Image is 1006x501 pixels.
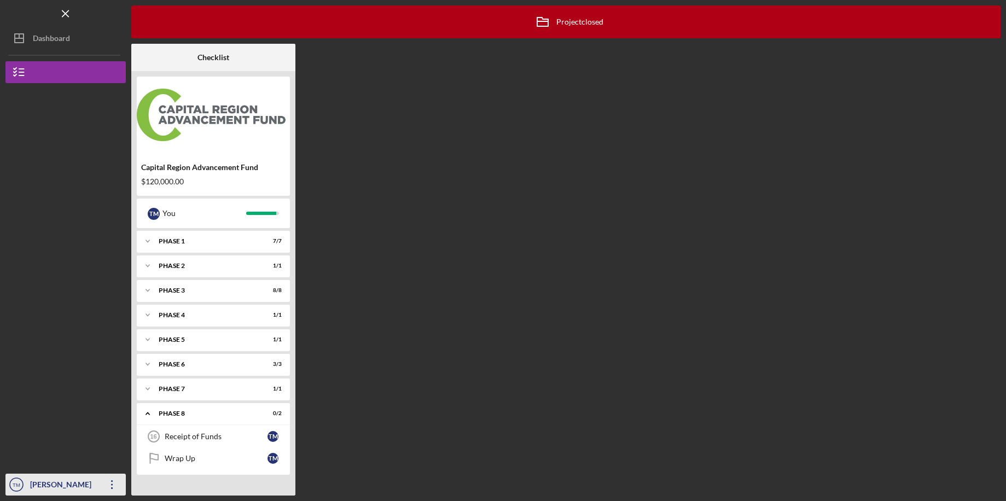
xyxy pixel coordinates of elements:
[529,8,603,36] div: Project closed
[150,433,156,440] tspan: 16
[197,53,229,62] b: Checklist
[262,386,282,392] div: 1 / 1
[148,208,160,220] div: T M
[137,82,290,148] img: Product logo
[142,426,284,447] a: 16Receipt of FundsTM
[159,312,254,318] div: Phase 4
[159,410,254,417] div: Phase 8
[268,431,278,442] div: T M
[262,361,282,368] div: 3 / 3
[159,238,254,244] div: Phase 1
[5,474,126,496] button: TM[PERSON_NAME]
[5,27,126,49] button: Dashboard
[162,204,246,223] div: You
[262,238,282,244] div: 7 / 7
[262,312,282,318] div: 1 / 1
[268,453,278,464] div: T M
[165,432,268,441] div: Receipt of Funds
[27,474,98,498] div: [PERSON_NAME]
[13,482,20,488] text: TM
[262,336,282,343] div: 1 / 1
[141,177,286,186] div: $120,000.00
[165,454,268,463] div: Wrap Up
[262,410,282,417] div: 0 / 2
[159,361,254,368] div: Phase 6
[159,263,254,269] div: Phase 2
[262,263,282,269] div: 1 / 1
[159,386,254,392] div: Phase 7
[262,287,282,294] div: 8 / 8
[141,163,286,172] div: Capital Region Advancement Fund
[159,287,254,294] div: Phase 3
[33,27,70,52] div: Dashboard
[159,336,254,343] div: Phase 5
[142,447,284,469] a: Wrap UpTM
